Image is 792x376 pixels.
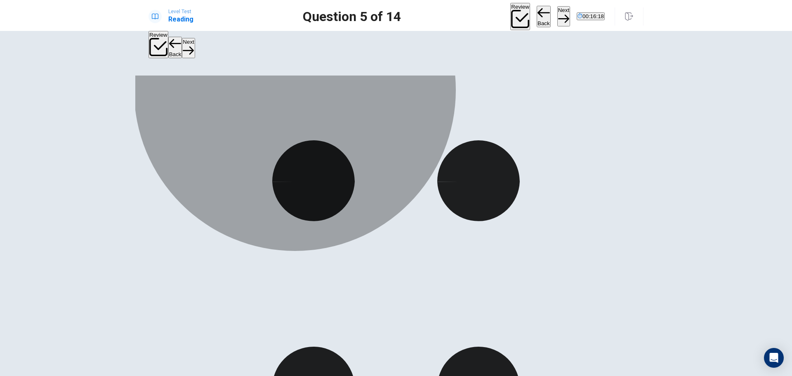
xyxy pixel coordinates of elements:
[182,38,195,58] button: Next
[577,12,605,20] button: 00:16:18
[764,348,784,368] div: Open Intercom Messenger
[510,3,530,30] button: Review
[557,6,570,26] button: Next
[537,6,551,27] button: Back
[168,9,193,14] span: Level Test
[168,14,193,24] h1: Reading
[148,31,168,58] button: Review
[303,12,401,21] h1: Question 5 of 14
[168,37,182,58] button: Back
[582,13,604,19] span: 00:16:18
